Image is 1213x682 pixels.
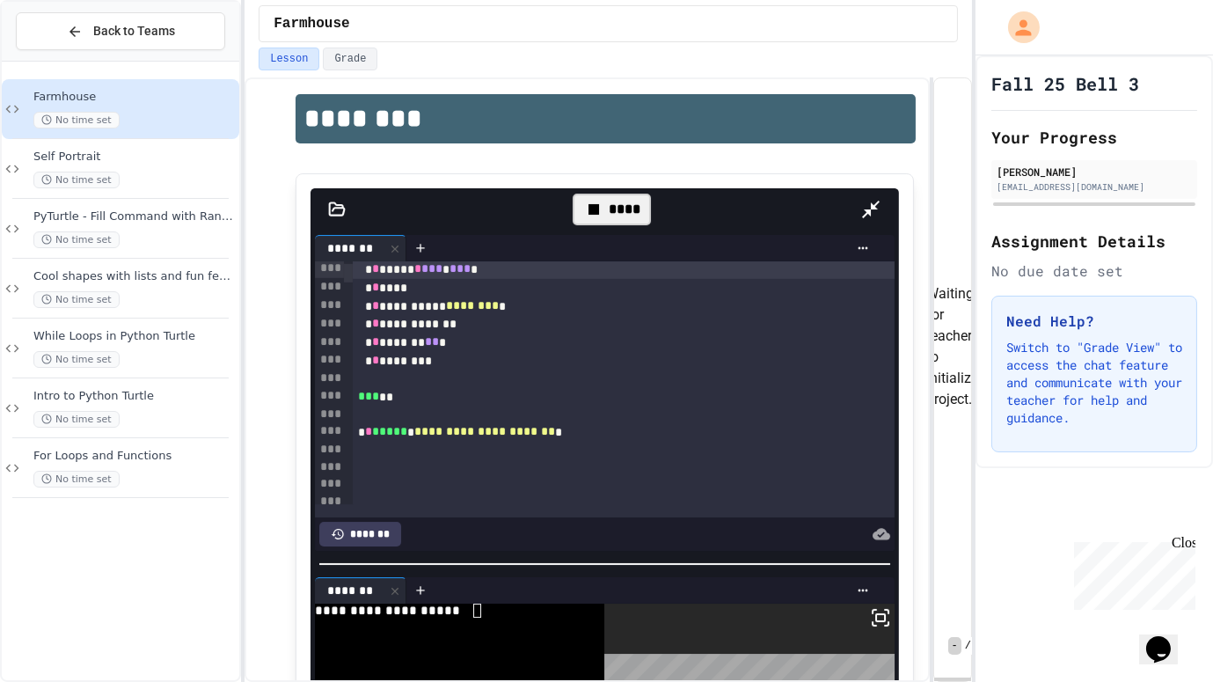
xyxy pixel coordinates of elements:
[965,639,971,653] span: /
[997,180,1192,194] div: [EMAIL_ADDRESS][DOMAIN_NAME]
[33,269,236,284] span: Cool shapes with lists and fun features
[934,78,971,614] div: Waiting for teacher to initialize project...
[33,449,236,464] span: For Loops and Functions
[33,172,120,188] span: No time set
[991,125,1197,150] h2: Your Progress
[33,351,120,368] span: No time set
[991,71,1139,96] h1: Fall 25 Bell 3
[33,209,236,224] span: PyTurtle - Fill Command with Random Number Generator
[274,13,349,34] span: Farmhouse
[1067,535,1195,610] iframe: chat widget
[33,112,120,128] span: No time set
[33,329,236,344] span: While Loops in Python Turtle
[93,22,175,40] span: Back to Teams
[948,637,961,655] span: -
[33,411,120,428] span: No time set
[1139,612,1195,664] iframe: chat widget
[1006,339,1182,427] p: Switch to "Grade View" to access the chat feature and communicate with your teacher for help and ...
[7,7,121,112] div: Chat with us now!Close
[259,48,319,70] button: Lesson
[1006,311,1182,332] h3: Need Help?
[33,471,120,488] span: No time set
[33,231,120,248] span: No time set
[990,7,1044,48] div: My Account
[997,164,1192,180] div: [PERSON_NAME]
[33,90,236,105] span: Farmhouse
[991,229,1197,253] h2: Assignment Details
[33,291,120,308] span: No time set
[33,389,236,404] span: Intro to Python Turtle
[33,150,236,165] span: Self Portrait
[323,48,377,70] button: Grade
[991,260,1197,282] div: No due date set
[16,12,225,50] button: Back to Teams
